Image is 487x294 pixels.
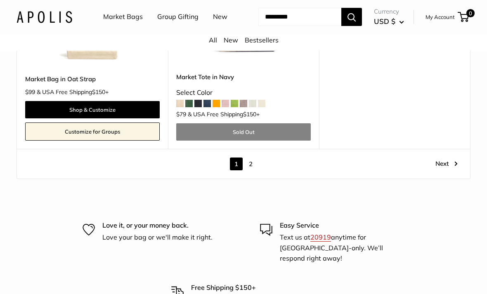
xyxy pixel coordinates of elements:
[466,9,475,18] span: 0
[157,11,199,24] a: Group Gifting
[244,158,257,171] a: 2
[176,111,186,118] span: $79
[245,36,279,45] a: Bestsellers
[102,233,213,243] p: Love your bag or we'll make it right.
[7,263,88,287] iframe: Sign Up via Text for Offers
[103,11,143,24] a: Market Bags
[280,233,404,264] p: Text us at anytime for [GEOGRAPHIC_DATA]-only. We’ll respond right away!
[230,158,243,171] span: 1
[188,112,260,118] span: & USA Free Shipping +
[459,12,469,22] a: 0
[435,158,458,171] a: Next
[209,36,217,45] a: All
[17,11,72,23] img: Apolis
[102,221,213,231] p: Love it, or your money back.
[37,89,109,95] span: & USA Free Shipping +
[243,111,256,118] span: $150
[341,8,362,26] button: Search
[191,283,316,294] p: Free Shipping $150+
[374,6,404,18] span: Currency
[176,124,311,141] a: Sold Out
[25,101,160,119] a: Shop & Customize
[25,123,160,141] a: Customize for Groups
[25,75,160,84] a: Market Bag in Oat Strap
[176,87,311,99] div: Select Color
[374,15,404,28] button: USD $
[426,12,455,22] a: My Account
[25,89,35,96] span: $99
[92,89,105,96] span: $150
[176,73,311,82] a: Market Tote in Navy
[310,233,331,242] a: 20919
[374,17,395,26] span: USD $
[224,36,238,45] a: New
[258,8,341,26] input: Search...
[280,221,404,231] p: Easy Service
[213,11,227,24] a: New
